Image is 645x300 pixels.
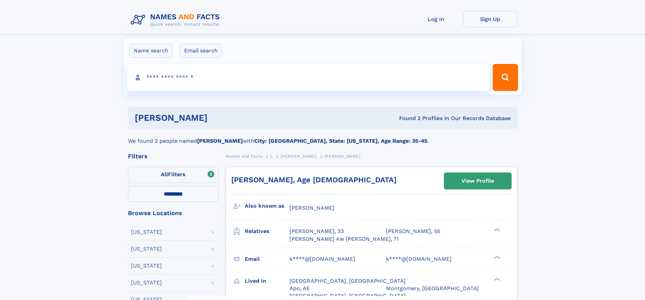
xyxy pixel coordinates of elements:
[128,153,219,159] div: Filters
[289,278,406,284] span: [GEOGRAPHIC_DATA], [GEOGRAPHIC_DATA]
[280,152,317,160] a: [PERSON_NAME]
[493,64,518,91] button: Search Button
[289,293,406,299] span: [GEOGRAPHIC_DATA], [GEOGRAPHIC_DATA]
[129,44,173,58] label: Name search
[245,226,289,237] h3: Relatives
[303,115,511,122] div: Found 2 Profiles In Our Records Database
[245,275,289,287] h3: Lived in
[386,285,479,292] span: Montgomery, [GEOGRAPHIC_DATA]
[289,285,310,292] span: Apo, AE
[386,228,440,235] a: [PERSON_NAME], 55
[324,154,361,159] span: [PERSON_NAME]
[180,44,222,58] label: Email search
[131,263,162,269] div: [US_STATE]
[463,11,517,27] a: Sign Up
[461,173,494,189] div: View Profile
[128,167,219,183] label: Filters
[128,11,225,29] img: Logo Names and Facts
[280,154,317,159] span: [PERSON_NAME]
[270,154,273,159] span: L
[254,138,427,144] b: City: [GEOGRAPHIC_DATA], State: [US_STATE], Age Range: 35-45
[492,255,500,259] div: ❯
[128,129,517,145] div: We found 2 people named with .
[289,205,335,211] span: [PERSON_NAME]
[245,200,289,212] h3: Also known as
[135,114,303,122] h1: [PERSON_NAME]
[492,228,500,232] div: ❯
[131,246,162,252] div: [US_STATE]
[161,171,168,178] span: All
[131,229,162,235] div: [US_STATE]
[444,173,511,189] a: View Profile
[127,64,490,91] input: search input
[270,152,273,160] a: L
[492,277,500,281] div: ❯
[289,235,399,243] a: [PERSON_NAME] Aie [PERSON_NAME], 71
[231,176,396,184] a: [PERSON_NAME], Age [DEMOGRAPHIC_DATA]
[245,253,289,265] h3: Email
[197,138,243,144] b: [PERSON_NAME]
[225,152,263,160] a: Names and Facts
[409,11,463,27] a: Log In
[128,210,219,216] div: Browse Locations
[131,280,162,285] div: [US_STATE]
[289,228,344,235] a: [PERSON_NAME], 33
